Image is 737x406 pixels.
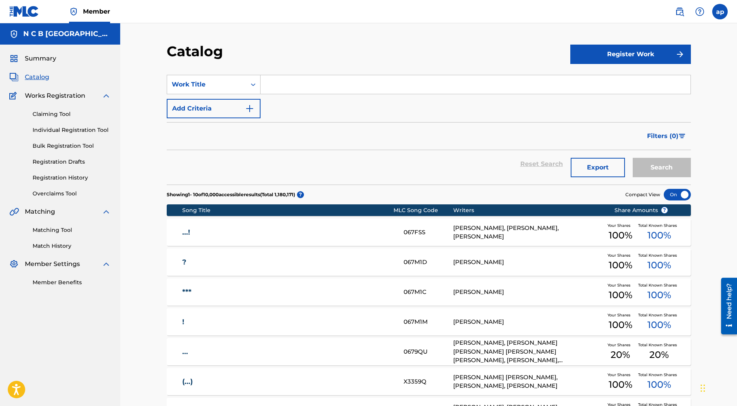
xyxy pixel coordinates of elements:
span: Total Known Shares [638,223,680,228]
h5: N C B SCANDINAVIA [23,29,111,38]
span: Member Settings [25,259,80,269]
span: Filters ( 0 ) [647,131,678,141]
img: Works Registration [9,91,19,100]
div: MLC Song Code [394,206,453,214]
div: [PERSON_NAME] [453,318,602,327]
div: 067M1D [404,258,453,267]
a: Member Benefits [33,278,111,287]
span: Summary [25,54,56,63]
div: [PERSON_NAME], [PERSON_NAME], [PERSON_NAME] [453,224,602,241]
span: Your Shares [608,342,633,348]
a: ... [182,347,393,356]
iframe: Resource Center [715,275,737,337]
span: 20 % [611,348,630,362]
img: Top Rightsholder [69,7,78,16]
div: [PERSON_NAME] [PERSON_NAME], [PERSON_NAME], [PERSON_NAME] [453,373,602,390]
img: 9d2ae6d4665cec9f34b9.svg [245,104,254,113]
div: [PERSON_NAME] [453,288,602,297]
form: Search Form [167,75,691,185]
a: Claiming Tool [33,110,111,118]
span: 100 % [609,318,632,332]
img: expand [102,259,111,269]
span: Your Shares [608,312,633,318]
span: Your Shares [608,372,633,378]
img: filter [679,134,685,138]
span: Works Registration [25,91,85,100]
span: ? [297,191,304,198]
div: Writers [453,206,602,214]
span: Your Shares [608,223,633,228]
div: 0679QU [404,347,453,356]
img: Catalog [9,73,19,82]
span: 20 % [649,348,669,362]
span: ? [661,207,668,213]
div: User Menu [712,4,728,19]
div: X3359Q [404,377,453,386]
span: 100 % [647,378,671,392]
a: Individual Registration Tool [33,126,111,134]
img: Accounts [9,29,19,39]
button: Filters (0) [642,126,691,146]
span: Total Known Shares [638,282,680,288]
span: 100 % [647,258,671,272]
a: Registration History [33,174,111,182]
div: 067M1C [404,288,453,297]
span: 100 % [609,378,632,392]
a: Matching Tool [33,226,111,234]
img: MLC Logo [9,6,39,17]
span: Matching [25,207,55,216]
a: Registration Drafts [33,158,111,166]
img: Matching [9,207,19,216]
span: Total Known Shares [638,342,680,348]
p: Showing 1 - 10 of 10,000 accessible results (Total 1,180,171 ) [167,191,295,198]
img: expand [102,207,111,216]
span: Member [83,7,110,16]
img: help [695,7,704,16]
span: 100 % [647,288,671,302]
span: Your Shares [608,282,633,288]
button: Add Criteria [167,99,261,118]
div: Drag [701,377,705,400]
div: 067FSS [404,228,453,237]
span: 100 % [609,258,632,272]
a: ! [182,318,393,327]
span: Total Known Shares [638,312,680,318]
img: expand [102,91,111,100]
span: 100 % [647,228,671,242]
div: Work Title [172,80,242,89]
div: Help [692,4,708,19]
img: Member Settings [9,259,19,269]
img: search [675,7,684,16]
div: [PERSON_NAME], [PERSON_NAME] [PERSON_NAME] [PERSON_NAME] [PERSON_NAME], [PERSON_NAME], [PERSON_NAME] [453,339,602,365]
a: ...! [182,228,393,237]
span: Share Amounts [614,206,668,214]
a: Overclaims Tool [33,190,111,198]
span: Total Known Shares [638,252,680,258]
a: (...) [182,377,393,386]
img: f7272a7cc735f4ea7f67.svg [675,50,685,59]
a: Public Search [672,4,687,19]
span: Your Shares [608,252,633,258]
div: Song Title [182,206,394,214]
iframe: Chat Widget [698,369,737,406]
a: SummarySummary [9,54,56,63]
a: Match History [33,242,111,250]
img: Summary [9,54,19,63]
button: Register Work [570,45,691,64]
button: Export [571,158,625,177]
span: Catalog [25,73,49,82]
h2: Catalog [167,43,227,60]
span: Total Known Shares [638,372,680,378]
span: 100 % [647,318,671,332]
a: CatalogCatalog [9,73,49,82]
span: 100 % [609,288,632,302]
a: ? [182,258,393,267]
span: 100 % [609,228,632,242]
div: 067M1M [404,318,453,327]
span: Compact View [625,191,660,198]
a: Bulk Registration Tool [33,142,111,150]
div: [PERSON_NAME] [453,258,602,267]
